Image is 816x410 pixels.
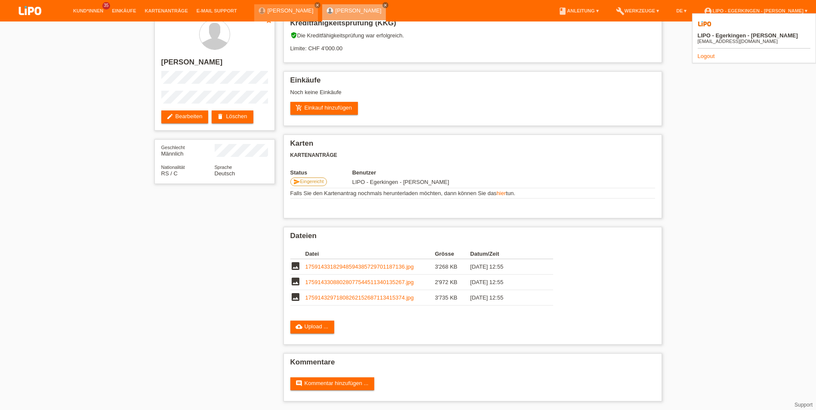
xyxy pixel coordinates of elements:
a: buildWerkzeuge ▾ [612,8,664,13]
td: 3'268 KB [435,259,470,275]
td: Falls Sie den Kartenantrag nochmals herunterladen möchten, dann können Sie das tun. [290,188,655,199]
span: Serbien / C / 04.02.2004 [161,170,178,177]
h2: [PERSON_NAME] [161,58,268,71]
i: image [290,261,301,271]
a: Logout [698,53,715,59]
div: Die Kreditfähigkeitsprüfung war erfolgreich. Limite: CHF 4'000.00 [290,32,655,58]
h2: Einkäufe [290,76,655,89]
a: hier [496,190,506,196]
img: 39073_square.png [698,17,711,31]
a: close [382,2,388,8]
i: add_shopping_cart [296,104,302,111]
a: editBearbeiten [161,110,209,123]
th: Benutzer [352,169,498,176]
span: Deutsch [215,170,235,177]
a: LIPO pay [9,18,52,24]
i: account_circle [704,7,712,15]
a: commentKommentar hinzufügen ... [290,377,375,390]
span: Sprache [215,165,232,170]
i: book [558,7,567,15]
div: Männlich [161,144,215,157]
h2: Dateien [290,232,655,245]
a: account_circleLIPO - Egerkingen - [PERSON_NAME] ▾ [699,8,812,13]
span: 29.09.2025 [352,179,449,185]
td: [DATE] 12:55 [470,275,541,290]
span: 35 [102,2,110,9]
a: 17591432971808262152687113415374.jpg [305,294,414,301]
th: Datum/Zeit [470,249,541,259]
i: send [293,178,300,185]
a: E-Mail Support [192,8,241,13]
th: Status [290,169,352,176]
a: close [314,2,320,8]
a: add_shopping_cartEinkauf hinzufügen [290,102,358,115]
h3: Kartenanträge [290,152,655,159]
b: LIPO - Egerkingen - [PERSON_NAME] [698,32,798,39]
a: DE ▾ [672,8,691,13]
a: Kund*innen [69,8,108,13]
a: 17591433182948594385729701187136.jpg [305,263,414,270]
a: 17591433088028077544511340135267.jpg [305,279,414,285]
th: Datei [305,249,435,259]
td: 2'972 KB [435,275,470,290]
a: Kartenanträge [141,8,192,13]
a: Einkäufe [108,8,140,13]
i: image [290,276,301,287]
span: Eingereicht [300,179,324,184]
a: [PERSON_NAME] [268,7,314,14]
i: close [315,3,320,7]
i: comment [296,380,302,387]
th: Grösse [435,249,470,259]
a: [PERSON_NAME] [336,7,382,14]
td: [DATE] 12:55 [470,290,541,306]
div: Noch keine Einkäufe [290,89,655,102]
h2: Karten [290,139,655,152]
i: build [616,7,625,15]
a: Support [794,402,813,408]
i: cloud_upload [296,323,302,330]
i: delete [217,113,224,120]
h2: Kreditfähigkeitsprüfung (KKG) [290,19,655,32]
div: [EMAIL_ADDRESS][DOMAIN_NAME] [698,39,798,44]
i: verified_user [290,32,297,39]
h2: Kommentare [290,358,655,371]
td: [DATE] 12:55 [470,259,541,275]
a: cloud_uploadUpload ... [290,321,335,334]
i: image [290,292,301,302]
td: 3'735 KB [435,290,470,306]
span: Geschlecht [161,145,185,150]
span: Nationalität [161,165,185,170]
i: close [383,3,388,7]
i: edit [166,113,173,120]
a: deleteLöschen [212,110,253,123]
a: bookAnleitung ▾ [554,8,603,13]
